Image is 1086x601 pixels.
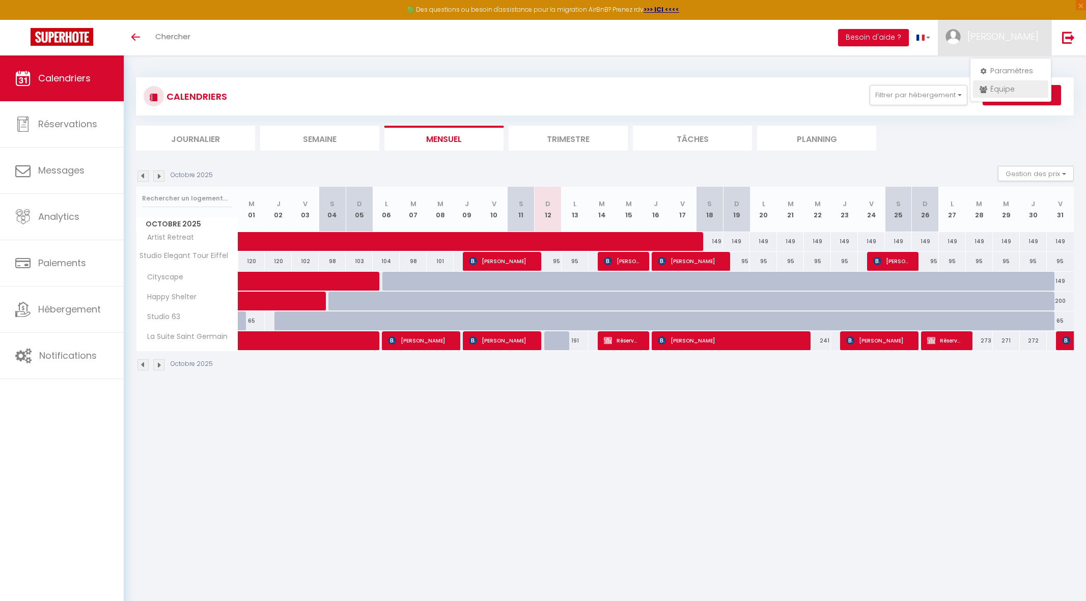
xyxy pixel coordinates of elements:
[238,187,265,232] th: 01
[696,187,723,232] th: 18
[38,164,85,177] span: Messages
[1020,252,1047,271] div: 95
[1047,187,1074,232] th: 31
[388,331,451,350] span: [PERSON_NAME]
[870,85,967,105] button: Filtrer par hébergement
[148,20,198,55] a: Chercher
[562,252,589,271] div: 95
[138,252,228,260] span: Studio Elegant Tour Eiffel
[142,189,232,208] input: Rechercher un logement...
[939,252,966,271] div: 95
[38,118,97,130] span: Réservations
[680,199,685,209] abbr: V
[777,187,804,232] th: 21
[993,187,1020,232] th: 29
[38,210,79,223] span: Analytics
[1047,272,1074,291] div: 149
[330,199,335,209] abbr: S
[384,126,504,151] li: Mensuel
[885,232,912,251] div: 149
[1003,199,1009,209] abbr: M
[843,199,847,209] abbr: J
[750,232,777,251] div: 149
[927,331,963,350] span: Réservée [PERSON_NAME]
[967,30,1039,43] span: [PERSON_NAME]
[804,252,831,271] div: 95
[1062,31,1075,44] img: logout
[138,232,197,243] span: Artist Retreat
[644,5,679,14] strong: >>> ICI <<<<
[138,331,230,342] span: La Suite Saint Germain
[519,199,523,209] abbr: S
[723,232,750,251] div: 149
[804,331,831,350] div: 241
[265,252,292,271] div: 120
[993,252,1020,271] div: 95
[492,199,496,209] abbr: V
[238,311,265,330] div: 65
[465,199,469,209] abbr: J
[945,29,961,44] img: ...
[831,187,858,232] th: 23
[437,199,443,209] abbr: M
[39,349,97,362] span: Notifications
[939,232,966,251] div: 149
[846,331,909,350] span: [PERSON_NAME]
[469,251,532,271] span: [PERSON_NAME]
[831,232,858,251] div: 149
[31,28,93,46] img: Super Booking
[400,252,427,271] div: 98
[454,187,481,232] th: 09
[319,252,346,271] div: 98
[319,187,346,232] th: 04
[804,232,831,251] div: 149
[138,311,183,323] span: Studio 63
[410,199,416,209] abbr: M
[604,251,640,271] span: [PERSON_NAME]
[777,232,804,251] div: 149
[912,187,939,232] th: 26
[545,199,550,209] abbr: D
[385,199,388,209] abbr: L
[858,187,885,232] th: 24
[164,85,227,108] h3: CALENDRIERS
[346,187,373,232] th: 05
[858,232,885,251] div: 149
[723,187,750,232] th: 19
[734,199,739,209] abbr: D
[599,199,605,209] abbr: M
[670,187,697,232] th: 17
[260,126,379,151] li: Semaine
[658,251,721,271] span: [PERSON_NAME]
[976,199,982,209] abbr: M
[707,199,712,209] abbr: S
[939,187,966,232] th: 27
[400,187,427,232] th: 07
[1020,331,1047,350] div: 272
[1020,187,1047,232] th: 30
[762,199,765,209] abbr: L
[427,187,454,232] th: 08
[1047,252,1074,271] div: 95
[696,232,723,251] div: 149
[788,199,794,209] abbr: M
[973,62,1048,79] a: Paramètres
[1031,199,1035,209] abbr: J
[1020,232,1047,251] div: 149
[951,199,954,209] abbr: L
[248,199,255,209] abbr: M
[1058,199,1063,209] abbr: V
[535,252,562,271] div: 95
[616,187,643,232] th: 15
[357,199,362,209] abbr: D
[1047,292,1074,310] div: 200
[238,252,265,271] div: 120
[138,292,199,303] span: Happy Shelter
[966,331,993,350] div: 273
[589,187,616,232] th: 14
[373,187,400,232] th: 06
[276,199,281,209] abbr: J
[562,331,589,350] div: 191
[373,252,400,271] div: 104
[966,232,993,251] div: 149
